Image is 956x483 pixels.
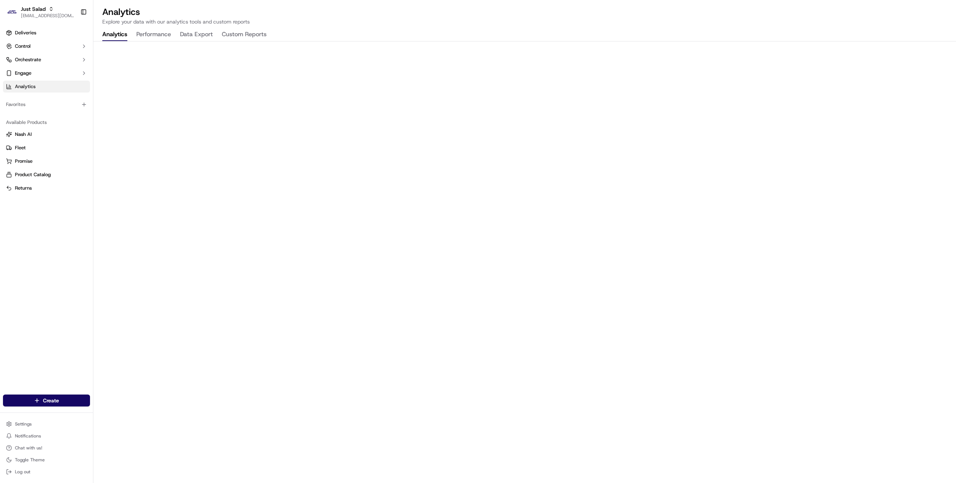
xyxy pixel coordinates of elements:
span: Settings [15,421,32,427]
span: Returns [15,185,32,191]
span: Toggle Theme [15,457,45,463]
span: Deliveries [15,29,36,36]
a: Fleet [6,144,87,151]
button: Promise [3,155,90,167]
span: Log out [15,469,30,475]
button: Data Export [180,28,213,41]
span: Chat with us! [15,445,42,451]
span: Nash AI [15,131,32,138]
button: Nash AI [3,128,90,140]
button: Create [3,395,90,406]
button: Custom Reports [222,28,267,41]
a: Promise [6,158,87,165]
p: Explore your data with our analytics tools and custom reports [102,18,947,25]
button: Notifications [3,431,90,441]
button: Just Salad [21,5,46,13]
span: Promise [15,158,32,165]
button: Performance [136,28,171,41]
button: Product Catalog [3,169,90,181]
a: Nash AI [6,131,87,138]
div: Favorites [3,99,90,110]
span: Product Catalog [15,171,51,178]
span: Analytics [15,83,35,90]
span: Fleet [15,144,26,151]
button: Orchestrate [3,54,90,66]
button: Control [3,40,90,52]
button: Toggle Theme [3,455,90,465]
a: Returns [6,185,87,191]
button: Engage [3,67,90,79]
button: Returns [3,182,90,194]
button: Log out [3,467,90,477]
a: Product Catalog [6,171,87,178]
div: Available Products [3,116,90,128]
button: Fleet [3,142,90,154]
span: Engage [15,70,31,77]
span: Create [43,397,59,404]
span: Control [15,43,31,50]
h2: Analytics [102,6,947,18]
iframe: To enrich screen reader interactions, please activate Accessibility in Grammarly extension settings [93,41,956,483]
button: Settings [3,419,90,429]
span: Notifications [15,433,41,439]
a: Analytics [3,81,90,93]
img: Just Salad [6,9,18,15]
span: Orchestrate [15,56,41,63]
button: [EMAIL_ADDRESS][DOMAIN_NAME] [21,13,74,19]
button: Analytics [102,28,127,41]
button: Chat with us! [3,443,90,453]
button: Just SaladJust Salad[EMAIL_ADDRESS][DOMAIN_NAME] [3,3,77,21]
a: Deliveries [3,27,90,39]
